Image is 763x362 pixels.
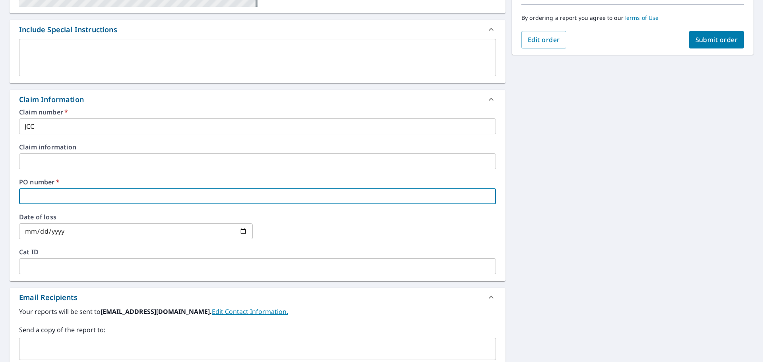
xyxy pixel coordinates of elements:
p: By ordering a report you agree to our [521,14,744,21]
div: Email Recipients [19,292,77,303]
div: Claim Information [10,90,505,109]
div: Email Recipients [10,288,505,307]
span: Edit order [528,35,560,44]
span: Submit order [695,35,738,44]
div: Include Special Instructions [10,20,505,39]
label: PO number [19,179,496,185]
label: Cat ID [19,249,496,255]
a: Terms of Use [624,14,659,21]
div: Claim Information [19,94,84,105]
b: [EMAIL_ADDRESS][DOMAIN_NAME]. [101,307,212,316]
label: Your reports will be sent to [19,307,496,316]
button: Edit order [521,31,566,48]
a: EditContactInfo [212,307,288,316]
label: Claim information [19,144,496,150]
label: Date of loss [19,214,253,220]
div: Include Special Instructions [19,24,117,35]
label: Send a copy of the report to: [19,325,496,335]
label: Claim number [19,109,496,115]
button: Submit order [689,31,744,48]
